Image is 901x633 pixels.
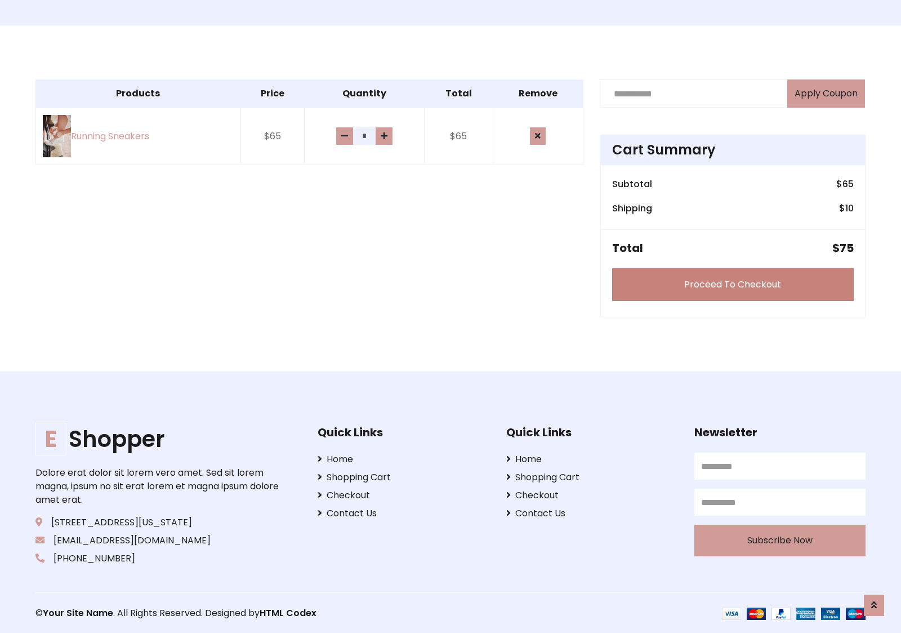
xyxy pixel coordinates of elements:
[35,423,66,455] span: E
[35,426,282,453] h1: Shopper
[424,80,493,108] th: Total
[506,426,677,439] h5: Quick Links
[318,471,489,484] a: Shopping Cart
[260,607,316,619] a: HTML Codex
[35,607,450,620] p: © . All Rights Reserved. Designed by
[612,268,854,301] a: Proceed To Checkout
[43,607,113,619] a: Your Site Name
[694,426,866,439] h5: Newsletter
[506,453,677,466] a: Home
[787,79,865,108] button: Apply Coupon
[318,426,489,439] h5: Quick Links
[836,179,854,189] h6: $
[506,507,677,520] a: Contact Us
[240,108,305,165] td: $65
[612,142,854,158] h4: Cart Summary
[839,203,854,214] h6: $
[318,453,489,466] a: Home
[424,108,493,165] td: $65
[318,507,489,520] a: Contact Us
[506,489,677,502] a: Checkout
[36,80,241,108] th: Products
[612,179,652,189] h6: Subtotal
[305,80,424,108] th: Quantity
[493,80,583,108] th: Remove
[506,471,677,484] a: Shopping Cart
[842,178,854,191] span: 65
[35,534,282,547] p: [EMAIL_ADDRESS][DOMAIN_NAME]
[845,202,854,215] span: 10
[35,466,282,507] p: Dolore erat dolor sit lorem vero amet. Sed sit lorem magna, ipsum no sit erat lorem et magna ipsu...
[35,516,282,529] p: [STREET_ADDRESS][US_STATE]
[612,241,643,255] h5: Total
[240,80,305,108] th: Price
[840,240,854,256] span: 75
[35,426,282,453] a: EShopper
[35,552,282,565] p: [PHONE_NUMBER]
[43,115,234,157] a: Running Sneakers
[694,525,866,556] button: Subscribe Now
[832,241,854,255] h5: $
[612,203,652,214] h6: Shipping
[318,489,489,502] a: Checkout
